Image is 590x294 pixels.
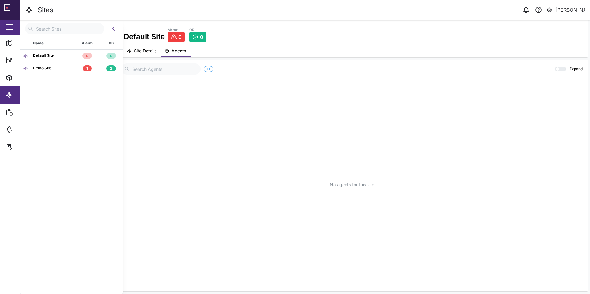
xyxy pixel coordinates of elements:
[566,67,583,71] label: Expand
[200,34,203,40] span: 0
[16,40,30,47] div: Map
[124,27,165,42] div: Default Site
[134,49,156,53] span: Site Details
[16,126,35,133] div: Alarms
[38,5,53,15] div: Sites
[168,27,185,32] div: Alarms
[168,32,185,42] a: 0
[74,37,100,49] th: Alarm
[555,6,585,14] div: [PERSON_NAME]
[25,23,104,34] input: Search Sites
[3,3,17,17] img: Main Logo
[20,37,74,49] th: Name
[16,92,31,98] div: Sites
[546,6,585,14] button: [PERSON_NAME]
[110,66,112,71] span: 2
[16,57,44,64] div: Dashboard
[16,74,35,81] div: Assets
[86,53,88,59] span: 0
[16,109,37,116] div: Reports
[100,37,123,49] th: OK
[330,181,374,188] div: No agents for this site
[33,53,54,59] div: Default Site
[33,65,51,71] div: Demo Site
[189,27,206,32] div: OK
[86,66,88,71] span: 1
[172,49,186,53] span: Agents
[16,143,33,150] div: Tasks
[121,63,201,75] input: Search Agents
[207,66,210,72] span: 0
[178,34,182,40] span: 0
[110,53,112,59] span: 0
